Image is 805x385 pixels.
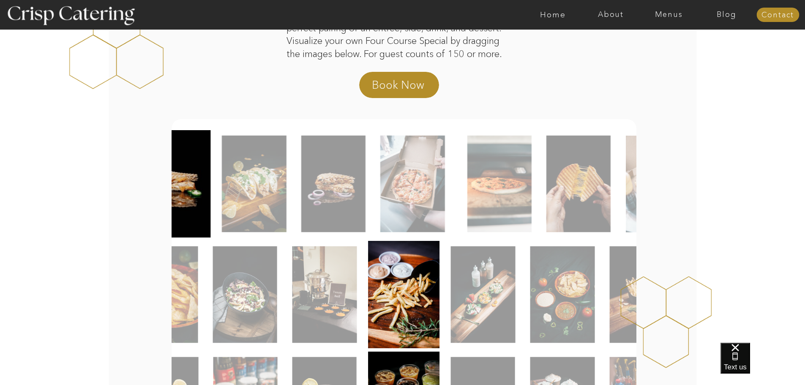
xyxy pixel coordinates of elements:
[640,11,698,19] a: Menus
[524,11,582,19] a: Home
[756,11,799,19] a: Contact
[372,77,446,98] a: Book Now
[582,11,640,19] a: About
[720,343,805,385] iframe: podium webchat widget bubble
[698,11,756,19] a: Blog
